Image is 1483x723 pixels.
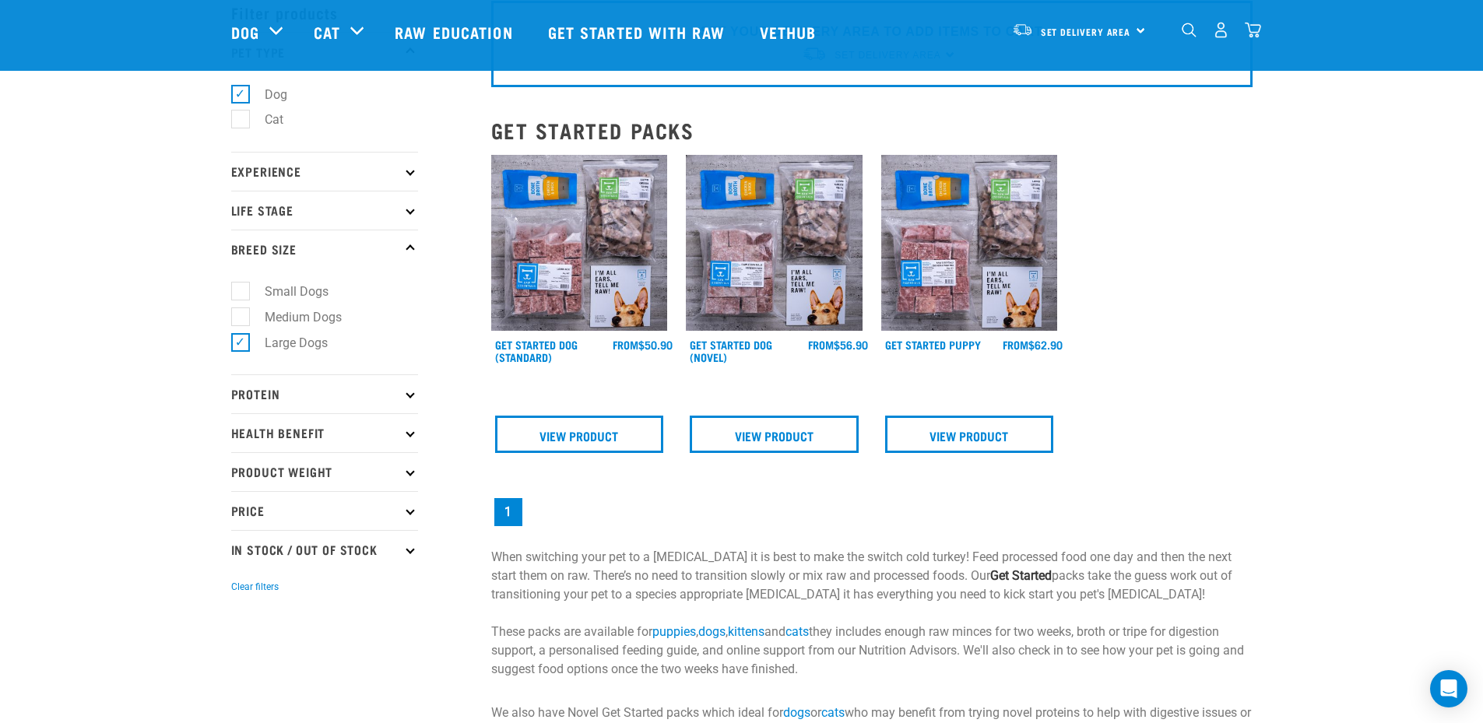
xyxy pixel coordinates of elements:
[231,374,418,413] p: Protein
[240,333,334,353] label: Large Dogs
[491,548,1253,679] p: When switching your pet to a [MEDICAL_DATA] it is best to make the switch cold turkey! Feed proce...
[231,580,279,594] button: Clear filters
[495,342,578,360] a: Get Started Dog (Standard)
[990,568,1052,583] strong: Get Started
[240,282,335,301] label: Small Dogs
[532,1,744,63] a: Get started with Raw
[240,85,293,104] label: Dog
[1182,23,1197,37] img: home-icon-1@2x.png
[240,110,290,129] label: Cat
[698,624,726,639] a: dogs
[613,339,673,351] div: $50.90
[231,491,418,530] p: Price
[1003,339,1063,351] div: $62.90
[231,20,259,44] a: Dog
[652,624,696,639] a: puppies
[314,20,340,44] a: Cat
[821,705,845,720] a: cats
[690,416,859,453] a: View Product
[491,118,1253,142] h2: Get Started Packs
[686,155,863,332] img: NSP Dog Novel Update
[231,530,418,569] p: In Stock / Out Of Stock
[728,624,764,639] a: kittens
[1213,22,1229,38] img: user.png
[808,342,834,347] span: FROM
[783,705,810,720] a: dogs
[231,191,418,230] p: Life Stage
[231,230,418,268] p: Breed Size
[885,342,981,347] a: Get Started Puppy
[231,413,418,452] p: Health Benefit
[1430,670,1467,707] div: Open Intercom Messenger
[495,416,664,453] a: View Product
[1245,22,1261,38] img: home-icon@2x.png
[744,1,836,63] a: Vethub
[379,1,532,63] a: Raw Education
[491,155,668,332] img: NSP Dog Standard Update
[613,342,638,347] span: FROM
[881,155,1058,332] img: NPS Puppy Update
[785,624,809,639] a: cats
[1041,29,1131,34] span: Set Delivery Area
[240,307,348,327] label: Medium Dogs
[690,342,772,360] a: Get Started Dog (Novel)
[885,416,1054,453] a: View Product
[1003,342,1028,347] span: FROM
[808,339,868,351] div: $56.90
[491,495,1253,529] nav: pagination
[231,452,418,491] p: Product Weight
[494,498,522,526] a: Page 1
[1012,23,1033,37] img: van-moving.png
[231,152,418,191] p: Experience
